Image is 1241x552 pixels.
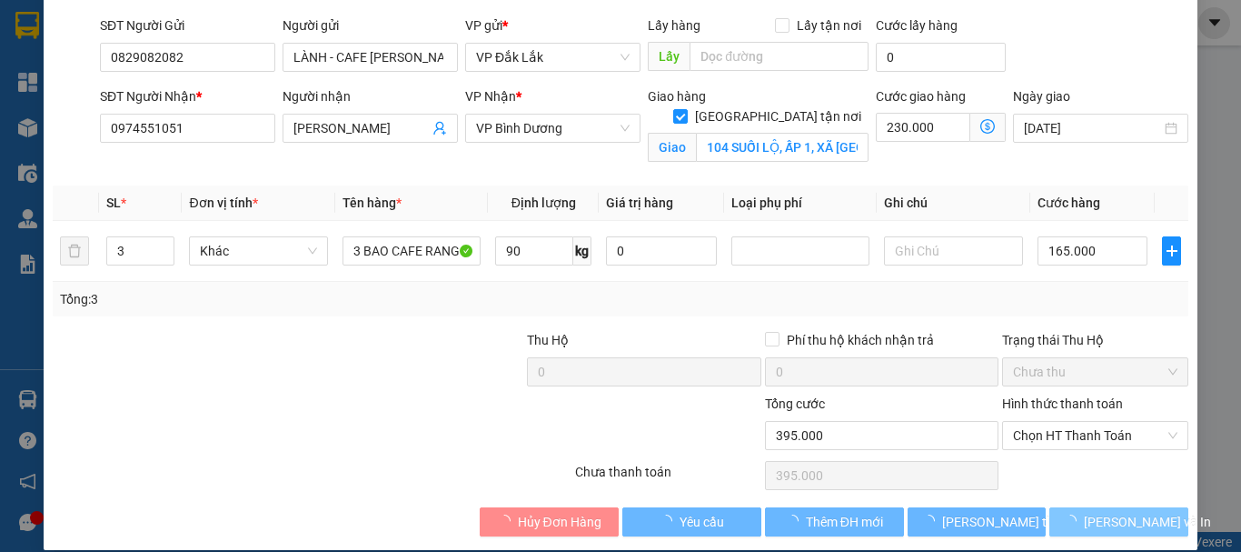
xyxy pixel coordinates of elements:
[511,196,576,210] span: Định lượng
[1163,244,1180,258] span: plus
[1013,89,1070,104] label: Ngày giao
[573,236,591,266] span: kg
[876,43,1006,72] input: Cước lấy hàng
[1049,507,1188,537] button: [PERSON_NAME] và In
[15,37,161,59] div: [PERSON_NAME]
[877,186,1029,221] th: Ghi chú
[1064,515,1084,527] span: loading
[1162,236,1181,266] button: plus
[200,237,316,265] span: Khác
[648,42,690,71] span: Lấy
[15,15,161,37] div: VP Đắk Lắk
[1002,396,1123,411] label: Hình thức thanh toán
[498,515,518,527] span: loading
[480,507,619,537] button: Hủy Đơn Hàng
[174,15,387,37] div: VP Bình Dương
[1013,358,1177,386] span: Chưa thu
[980,119,995,134] span: dollar-circle
[465,89,516,104] span: VP Nhận
[100,15,275,35] div: SĐT Người Gửi
[283,86,458,106] div: Người nhận
[942,512,1087,532] span: [PERSON_NAME] thay đổi
[648,89,706,104] span: Giao hàng
[876,89,966,104] label: Cước giao hàng
[1037,196,1100,210] span: Cước hàng
[573,462,763,494] div: Chưa thanh toán
[476,44,630,71] span: VP Đắk Lắk
[15,59,161,85] div: 0382398320
[648,133,696,162] span: Giao
[283,15,458,35] div: Người gửi
[1013,422,1177,449] span: Chọn HT Thanh Toán
[527,333,569,347] span: Thu Hộ
[688,106,869,126] span: [GEOGRAPHIC_DATA] tận nơi
[60,289,481,309] div: Tổng: 3
[1024,118,1161,138] input: Ngày giao
[1002,330,1188,350] div: Trạng thái Thu Hộ
[876,18,958,33] label: Cước lấy hàng
[189,196,257,210] span: Đơn vị tính
[476,115,630,142] span: VP Bình Dương
[432,121,447,135] span: user-add
[106,196,121,210] span: SL
[606,196,673,210] span: Giá trị hàng
[765,507,904,537] button: Thêm ĐH mới
[174,59,387,85] div: 0937113317
[786,515,806,527] span: loading
[465,15,640,35] div: VP gửi
[884,236,1022,266] input: Ghi Chú
[789,15,869,35] span: Lấy tận nơi
[174,17,217,36] span: Nhận:
[174,95,198,114] span: TC:
[806,512,883,532] span: Thêm ĐH mới
[15,17,44,36] span: Gửi:
[1084,512,1211,532] span: [PERSON_NAME] và In
[680,512,724,532] span: Yêu cầu
[908,507,1047,537] button: [PERSON_NAME] thay đổi
[779,330,941,350] span: Phí thu hộ khách nhận trả
[660,515,680,527] span: loading
[696,133,869,162] input: Giao tận nơi
[648,18,700,33] span: Lấy hàng
[100,86,275,106] div: SĐT Người Nhận
[765,396,825,411] span: Tổng cước
[60,236,89,266] button: delete
[518,512,601,532] span: Hủy Đơn Hàng
[724,186,877,221] th: Loại phụ phí
[343,236,481,266] input: VD: Bàn, Ghế
[922,515,942,527] span: loading
[876,113,970,142] input: Cước giao hàng
[690,42,869,71] input: Dọc đường
[622,507,761,537] button: Yêu cầu
[174,37,387,59] div: CHỊ [PERSON_NAME]
[343,196,402,210] span: Tên hàng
